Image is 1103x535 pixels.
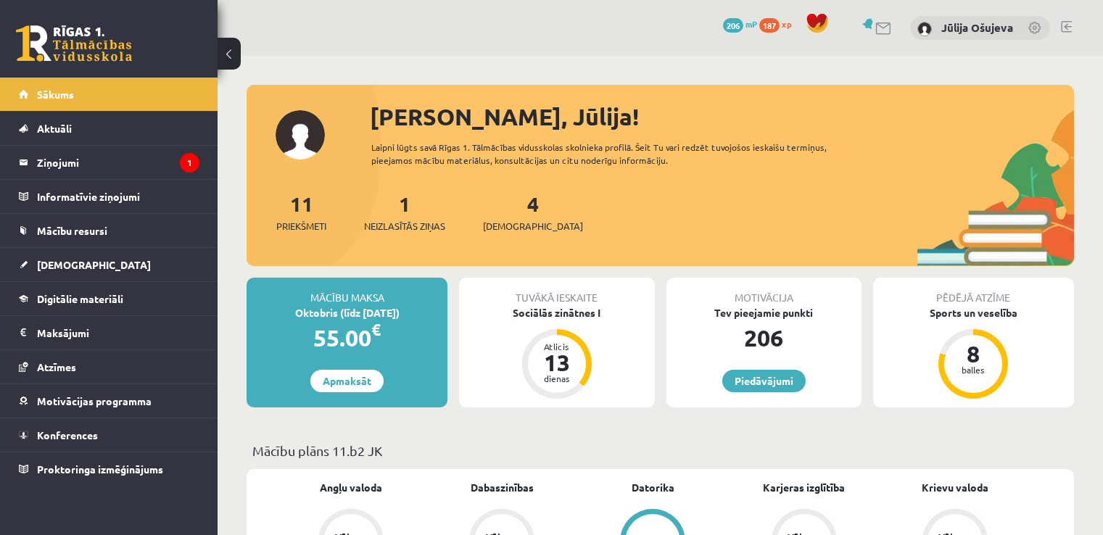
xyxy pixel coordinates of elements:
a: Angļu valoda [320,480,382,495]
span: Digitālie materiāli [37,292,123,305]
a: Maksājumi [19,316,199,349]
div: Pēdējā atzīme [873,278,1074,305]
img: Jūlija Ošujeva [917,22,932,36]
span: € [371,319,381,340]
div: Sociālās zinātnes I [459,305,654,320]
div: Sports un veselība [873,305,1074,320]
span: Motivācijas programma [37,394,152,407]
a: 187 xp [759,18,798,30]
a: Konferences [19,418,199,452]
a: Dabaszinības [471,480,534,495]
a: 1Neizlasītās ziņas [364,191,445,233]
div: 55.00 [247,320,447,355]
legend: Maksājumi [37,316,199,349]
a: Sociālās zinātnes I Atlicis 13 dienas [459,305,654,401]
span: [DEMOGRAPHIC_DATA] [483,219,583,233]
span: Atzīmes [37,360,76,373]
div: 13 [535,351,579,374]
a: Digitālie materiāli [19,282,199,315]
div: Oktobris (līdz [DATE]) [247,305,447,320]
a: Sports un veselība 8 balles [873,305,1074,401]
a: Jūlija Ošujeva [941,20,1013,35]
a: Informatīvie ziņojumi [19,180,199,213]
a: Datorika [632,480,674,495]
span: Mācību resursi [37,224,107,237]
a: Aktuāli [19,112,199,145]
span: 187 [759,18,780,33]
span: [DEMOGRAPHIC_DATA] [37,258,151,271]
a: 4[DEMOGRAPHIC_DATA] [483,191,583,233]
div: [PERSON_NAME], Jūlija! [370,99,1074,134]
a: Apmaksāt [310,370,384,392]
div: balles [951,365,995,374]
span: 206 [723,18,743,33]
a: Piedāvājumi [722,370,806,392]
a: Ziņojumi1 [19,146,199,179]
span: Priekšmeti [276,219,326,233]
a: Karjeras izglītība [763,480,845,495]
span: Aktuāli [37,122,72,135]
span: Sākums [37,88,74,101]
div: 8 [951,342,995,365]
span: Neizlasītās ziņas [364,219,445,233]
div: Laipni lūgts savā Rīgas 1. Tālmācības vidusskolas skolnieka profilā. Šeit Tu vari redzēt tuvojošo... [371,141,868,167]
div: Tev pieejamie punkti [666,305,862,320]
div: Mācību maksa [247,278,447,305]
div: 206 [666,320,862,355]
a: Atzīmes [19,350,199,383]
div: dienas [535,374,579,383]
span: xp [782,18,791,30]
div: Tuvākā ieskaite [459,278,654,305]
a: Krievu valoda [922,480,988,495]
a: Sākums [19,78,199,111]
a: Motivācijas programma [19,384,199,418]
span: Konferences [37,428,98,441]
div: Atlicis [535,342,579,351]
a: Rīgas 1. Tālmācības vidusskola [16,25,132,62]
p: Mācību plāns 11.b2 JK [252,441,1068,460]
i: 1 [180,153,199,173]
div: Motivācija [666,278,862,305]
span: mP [745,18,757,30]
legend: Informatīvie ziņojumi [37,180,199,213]
a: 206 mP [723,18,757,30]
span: Proktoringa izmēģinājums [37,463,163,476]
a: Proktoringa izmēģinājums [19,452,199,486]
a: 11Priekšmeti [276,191,326,233]
a: [DEMOGRAPHIC_DATA] [19,248,199,281]
legend: Ziņojumi [37,146,199,179]
a: Mācību resursi [19,214,199,247]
